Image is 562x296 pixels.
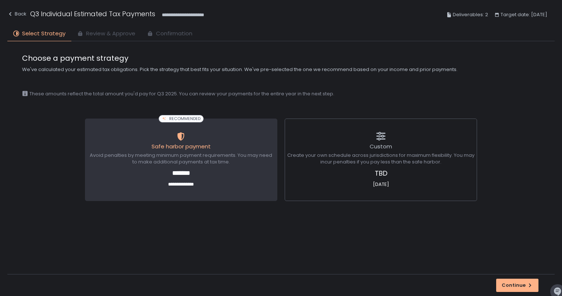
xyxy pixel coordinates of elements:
span: These amounts reflect the total amount you'd pay for Q3 2025. You can review your payments for th... [29,91,334,97]
span: Custom [370,142,392,150]
span: We've calculated your estimated tax obligations. Pick the strategy that best fits your situation.... [22,66,540,73]
span: RECOMMENDED [169,116,200,121]
span: Confirmation [156,29,192,38]
span: Review & Approve [86,29,135,38]
div: Back [7,10,26,18]
span: Create your own schedule across jurisdictions for maximum flexibility. You may incur penalties if... [287,152,474,165]
span: Choose a payment strategy [22,53,540,63]
h1: Q3 Individual Estimated Tax Payments [30,9,155,19]
span: Safe harbor payment [152,142,211,150]
button: Back [7,9,26,21]
span: Deliverables: 2 [453,10,488,19]
span: TBD [287,168,474,178]
span: Target date: [DATE] [501,10,547,19]
span: Select Strategy [22,29,65,38]
span: [DATE] [287,181,474,188]
div: Continue [502,282,533,289]
button: Continue [496,279,538,292]
span: Avoid penalties by meeting minimum payment requirements. You may need to make additional payments... [88,152,275,165]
